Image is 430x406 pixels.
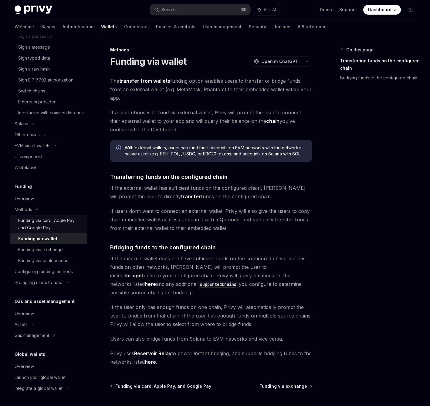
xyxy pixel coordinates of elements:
a: Sign a raw hash [10,64,87,75]
a: Funding via card, Apple Pay, and Google Pay [10,215,87,233]
span: On this page [346,46,374,54]
span: Privy uses to power instant bridging, and supports bridging funds to the networks listed . [110,349,312,366]
a: Overview [10,193,87,204]
a: Welcome [15,19,34,34]
a: Funding via bank account [10,255,87,266]
a: Interfacing with common libraries [10,107,87,118]
strong: bridge [126,272,142,279]
span: Dashboard [368,7,391,13]
span: If the external wallet does not have sufficient funds on the configured chain, but has funds on o... [110,254,312,297]
div: Assets [15,321,28,328]
div: Switch chains [18,87,45,95]
a: here [145,359,156,365]
a: Sign a message [10,42,87,53]
a: Funding via wallet [10,233,87,244]
div: Prompting users to fund [15,279,63,286]
a: Dashboard [363,5,401,15]
div: Solana [15,120,28,127]
button: Ask AI [253,4,280,15]
span: Funding via card, Apple Pay, and Google Pay [115,383,211,389]
div: EVM smart wallets [15,142,50,149]
div: Funding via bank account [18,257,70,264]
a: Reservoir Relay [134,350,171,357]
div: Methods [15,206,32,213]
span: ⌘ K [240,7,247,12]
a: Authentication [63,19,94,34]
a: Overview [10,308,87,319]
a: Sign EIP-7702 authorization [10,75,87,85]
a: Launch your global wallet [10,372,87,383]
h5: Gas and asset management [15,298,75,305]
span: Ask AI [264,7,276,13]
span: If users don’t want to connect an external wallet, Privy will also give the users to copy their e... [110,207,312,232]
span: If a user chooses to fund via external wallet, Privy will prompt the user to connect their extern... [110,108,312,134]
button: Toggle dark mode [406,5,415,15]
div: Methods [110,47,312,53]
a: Transferring funds on the configured chain [340,56,420,73]
span: Open in ChatGPT [261,58,298,64]
div: Funding via card, Apple Pay, and Google Pay [18,217,84,231]
h5: Global wallets [15,351,45,358]
div: Gas management [15,332,49,339]
div: Sign a message [18,43,50,51]
div: Funding via wallet [18,235,57,242]
span: Bridging funds to the configured chain [110,243,216,252]
a: Switch chains [10,85,87,96]
div: Integrate a global wallet [15,385,63,392]
a: Sign typed data [10,53,87,64]
div: Search... [161,6,178,13]
div: Whitelabel [15,164,36,171]
div: UI components [15,153,45,160]
span: With external wallets, users can fund their accounts on EVM networks with the network’s native as... [125,145,306,157]
div: Overview [15,363,34,370]
a: User management [203,19,242,34]
span: Transferring funds on the configured chain [110,173,228,181]
a: Policies & controls [156,19,195,34]
button: Open in ChatGPT [250,56,302,67]
a: Recipes [273,19,290,34]
div: Ethereum provider [18,98,56,106]
a: Funding via exchange [10,244,87,255]
div: Overview [15,310,34,317]
div: Sign a raw hash [18,65,50,73]
a: chain [266,118,279,124]
h5: Funding [15,183,32,190]
a: Demo [320,7,332,13]
a: here [145,281,156,287]
strong: transfer from wallets [119,78,170,84]
div: Sign EIP-7702 authorization [18,76,73,84]
a: Wallets [101,19,117,34]
a: Funding via card, Apple Pay, and Google Pay [111,383,211,389]
svg: Info [116,145,122,151]
button: Search...⌘K [150,4,251,15]
div: Sign typed data [18,54,50,62]
span: If the user only has enough funds on one chain, Privy will automatically prompt the user to bridg... [110,303,312,328]
a: Configuring funding methods [10,266,87,277]
div: Launch your global wallet [15,374,66,381]
a: Security [249,19,266,34]
span: The funding option enables users to transfer or bridge funds from an external wallet (e.g. MetaMa... [110,77,312,102]
h1: Funding via wallet [110,56,187,67]
span: Users can also bridge funds from Solana to EVM networks and vice versa. [110,335,312,343]
a: Funding via exchange [259,383,312,389]
a: supportedChains [198,281,239,287]
strong: transfer [181,193,201,200]
a: UI components [10,151,87,162]
div: Overview [15,195,34,202]
a: Ethereum provider [10,96,87,107]
a: Connectors [124,19,149,34]
a: API reference [298,19,327,34]
a: Whitelabel [10,162,87,173]
a: Bridging funds to the configured chain [340,73,420,83]
div: Configuring funding methods [15,268,73,275]
div: Interfacing with common libraries [18,109,84,116]
span: If the external wallet has sufficient funds on the configured chain, [PERSON_NAME] will prompt th... [110,184,312,201]
img: dark logo [15,5,52,14]
a: Basics [41,19,55,34]
div: Other chains [15,131,40,138]
span: Funding via exchange [259,383,307,389]
div: Funding via exchange [18,246,63,253]
a: Overview [10,361,87,372]
a: Support [339,7,356,13]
